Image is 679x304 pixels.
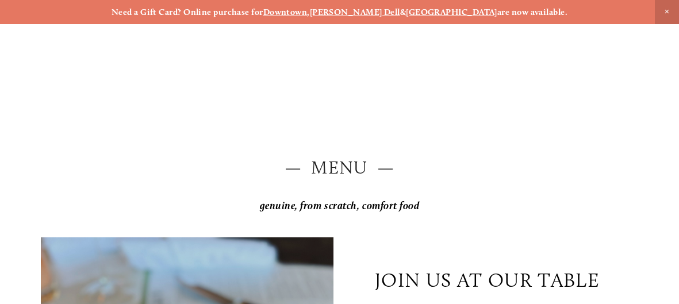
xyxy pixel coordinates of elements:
[310,7,400,17] a: [PERSON_NAME] Dell
[400,7,406,17] strong: &
[112,7,263,17] strong: Need a Gift Card? Online purchase for
[260,199,420,212] em: genuine, from scratch, comfort food
[41,155,638,180] h2: — Menu —
[375,268,600,292] p: join us at our table
[263,7,308,17] a: Downtown
[307,7,309,17] strong: ,
[406,7,497,17] a: [GEOGRAPHIC_DATA]
[497,7,567,17] strong: are now available.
